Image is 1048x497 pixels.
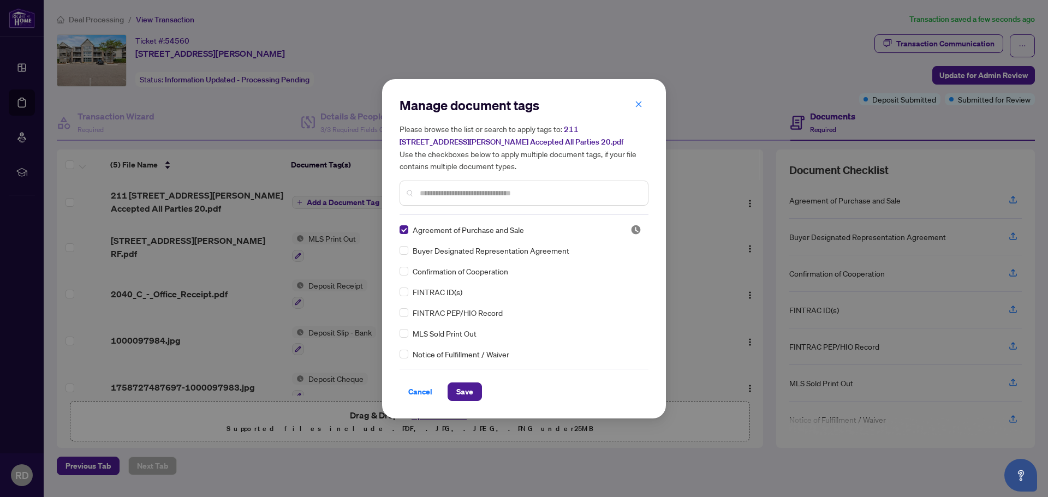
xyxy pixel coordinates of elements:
[408,383,432,400] span: Cancel
[400,124,623,147] span: 211 [STREET_ADDRESS][PERSON_NAME] Accepted All Parties 20.pdf
[413,286,462,298] span: FINTRAC ID(s)
[456,383,473,400] span: Save
[413,224,524,236] span: Agreement of Purchase and Sale
[413,348,509,360] span: Notice of Fulfillment / Waiver
[400,123,648,172] h5: Please browse the list or search to apply tags to: Use the checkboxes below to apply multiple doc...
[1004,459,1037,492] button: Open asap
[635,100,642,108] span: close
[448,382,482,401] button: Save
[413,307,503,319] span: FINTRAC PEP/HIO Record
[413,265,508,277] span: Confirmation of Cooperation
[413,244,569,256] span: Buyer Designated Representation Agreement
[630,224,641,235] img: status
[413,327,477,339] span: MLS Sold Print Out
[400,97,648,114] h2: Manage document tags
[400,382,441,401] button: Cancel
[630,224,641,235] span: Pending Review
